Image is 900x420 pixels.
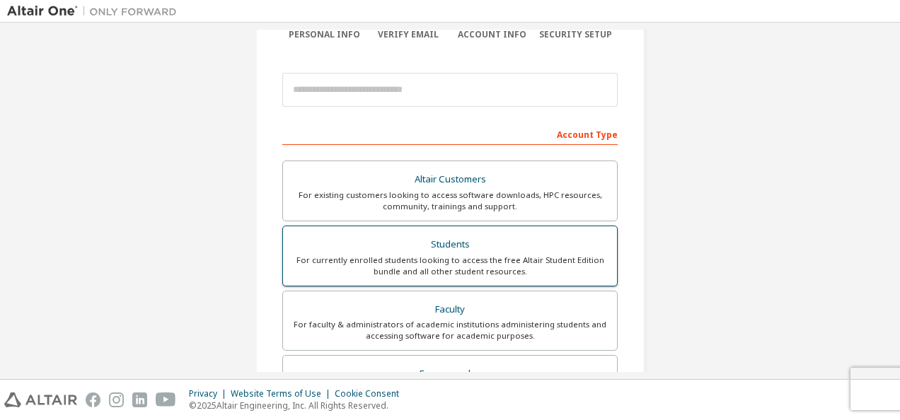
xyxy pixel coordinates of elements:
[189,399,408,412] p: © 2025 Altair Engineering, Inc. All Rights Reserved.
[282,29,367,40] div: Personal Info
[367,29,451,40] div: Verify Email
[534,29,618,40] div: Security Setup
[292,319,608,342] div: For faculty & administrators of academic institutions administering students and accessing softwa...
[292,170,608,189] div: Altair Customers
[189,388,231,399] div: Privacy
[282,122,618,145] div: Account Type
[109,392,124,407] img: instagram.svg
[335,388,408,399] div: Cookie Consent
[292,189,608,212] div: For existing customers looking to access software downloads, HPC resources, community, trainings ...
[292,255,608,277] div: For currently enrolled students looking to access the free Altair Student Edition bundle and all ...
[86,392,100,407] img: facebook.svg
[292,364,608,384] div: Everyone else
[4,392,77,407] img: altair_logo.svg
[132,392,147,407] img: linkedin.svg
[7,4,184,18] img: Altair One
[292,300,608,320] div: Faculty
[156,392,176,407] img: youtube.svg
[450,29,534,40] div: Account Info
[231,388,335,399] div: Website Terms of Use
[292,235,608,255] div: Students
